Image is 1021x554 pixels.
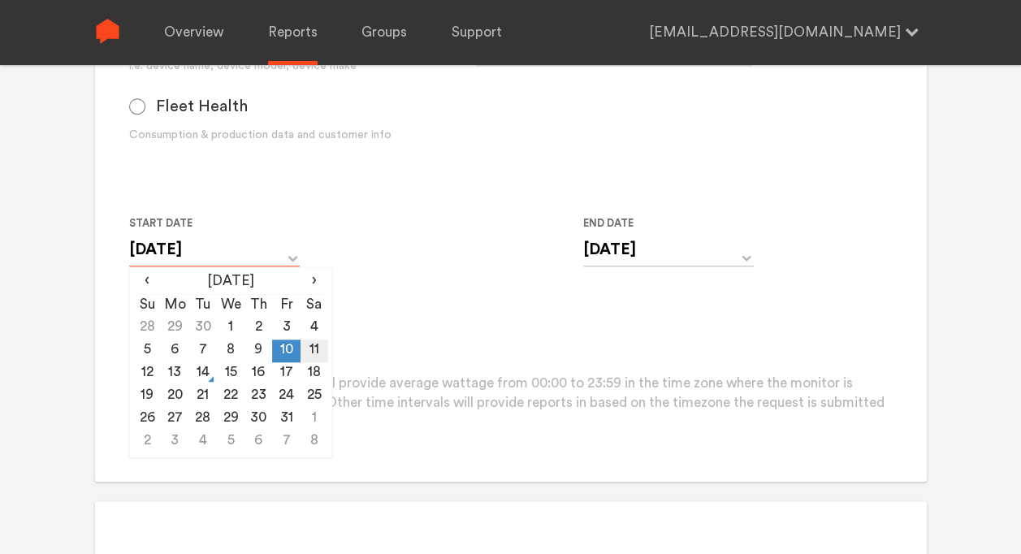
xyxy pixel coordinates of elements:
td: 12 [133,362,161,385]
th: Su [133,294,161,317]
p: Please note that daily reports will provide average wattage from 00:00 to 23:59 in the time zone ... [129,374,892,434]
td: 28 [133,317,161,340]
th: Tu [189,294,217,317]
th: Mo [161,294,188,317]
td: 5 [217,431,244,453]
td: 3 [272,317,300,340]
td: 7 [189,340,217,362]
td: 20 [161,385,188,408]
td: 9 [244,340,272,362]
label: Start Date [129,214,287,233]
input: Fleet Health [129,98,145,115]
td: 22 [217,385,244,408]
th: Sa [301,294,328,317]
td: 5 [133,340,161,362]
td: 23 [244,385,272,408]
td: 29 [161,317,188,340]
td: 11 [301,340,328,362]
div: Consumption & production data and customer info [129,127,476,144]
label: End Date [583,214,741,233]
td: 28 [189,408,217,431]
td: 3 [161,431,188,453]
td: 18 [301,362,328,385]
span: Fleet Health [156,97,248,116]
td: 6 [161,340,188,362]
div: i.e. device name, device model, device make [129,58,476,75]
td: 25 [301,385,328,408]
td: 27 [161,408,188,431]
td: 1 [301,408,328,431]
td: 31 [272,408,300,431]
td: 14 [189,362,217,385]
td: 2 [244,317,272,340]
td: 19 [133,385,161,408]
th: We [217,294,244,317]
td: 21 [189,385,217,408]
td: 26 [133,408,161,431]
td: 17 [272,362,300,385]
th: Th [244,294,272,317]
th: [DATE] [161,271,300,294]
td: 7 [272,431,300,453]
td: 29 [217,408,244,431]
td: 10 [272,340,300,362]
th: Fr [272,294,300,317]
td: 6 [244,431,272,453]
td: 24 [272,385,300,408]
span: › [301,271,328,291]
td: 1 [217,317,244,340]
td: 30 [244,408,272,431]
td: 30 [189,317,217,340]
span: ‹ [133,271,161,291]
td: 2 [133,431,161,453]
td: 13 [161,362,188,385]
img: Sense Logo [95,19,120,44]
td: 15 [217,362,244,385]
td: 16 [244,362,272,385]
td: 4 [189,431,217,453]
td: 8 [301,431,328,453]
td: 8 [217,340,244,362]
td: 4 [301,317,328,340]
